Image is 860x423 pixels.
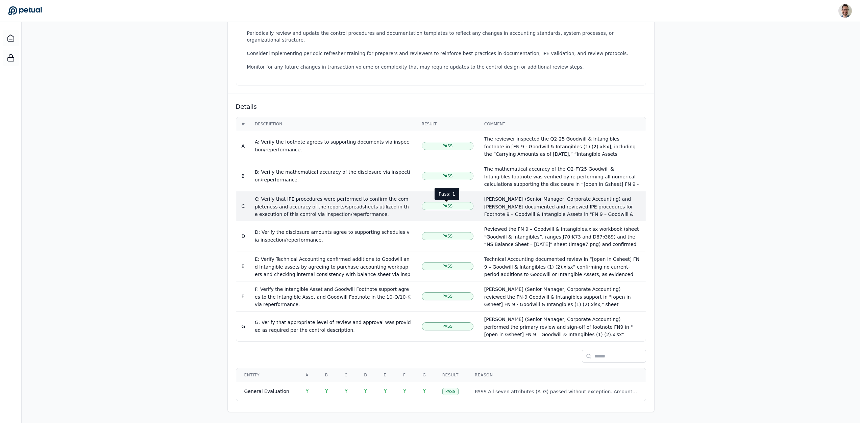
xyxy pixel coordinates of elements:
div: The reviewer inspected the Q2-25 Goodwill & Intangibles footnote in [FN 9 - Goodwill & Intangible... [484,135,640,212]
span: Pass [442,173,452,179]
li: Periodically review and update the control procedures and documentation templates to reflect any ... [247,30,638,43]
a: SOC [3,50,19,66]
a: Dashboard [3,30,19,46]
th: G [415,368,434,382]
td: D [236,221,249,251]
div: F: Verify the Intangible Asset and Goodwill Footnote support agrees to the Intangible Asset and G... [255,285,411,308]
td: B [236,161,249,191]
th: Description [249,117,416,131]
div: C: Verify that IPE procedures were performed to confirm the completeness and accuracy of the repo... [255,195,411,218]
span: Pass [442,294,452,299]
img: Eliot Walker [838,4,852,18]
div: A: Verify the footnote agrees to supporting documents via inspection/reperformance. [255,138,411,154]
td: F [236,281,249,311]
span: Y [345,388,348,394]
div: Pass [442,388,459,395]
th: F [395,368,415,382]
span: Y [364,388,367,394]
th: Result [434,368,467,382]
div: G: Verify that appropriate level of review and approval was provided as required per the control ... [255,319,411,334]
th: C [337,368,356,382]
span: Pass [442,203,452,209]
td: G [236,311,249,341]
th: D [356,368,375,382]
div: D: Verify the disclosure amounts agree to supporting schedules via inspection/reperformance. [255,228,411,244]
div: Reviewed the FN 9 – Goodwill & Intangibles.xlsx workbook (sheet “Goodwill & Intangibles”, ranges ... [484,225,640,302]
span: Y [384,388,387,394]
th: B [317,368,337,382]
div: The mathematical accuracy of the Q2-FY25 Goodwill & Intangibles footnote was verified by re-perfo... [484,165,640,257]
td: C [236,191,249,221]
span: Y [423,388,426,394]
span: Pass [442,143,452,149]
th: Entity [236,368,298,382]
div: Pass: 1 [435,188,459,200]
span: Y [325,388,328,394]
th: Comment [479,117,646,131]
span: Y [403,388,407,394]
span: General Evaluation [244,389,290,394]
th: A [297,368,317,382]
li: Consider implementing periodic refresher training for preparers and reviewers to reinforce best p... [247,50,638,57]
span: Y [305,388,309,394]
li: Monitor for any future changes in transaction volume or complexity that may require updates to th... [247,64,638,70]
th: Result [416,117,479,131]
a: Go to Dashboard [8,6,42,16]
div: Technical Accounting documented review in “[open in Gsheet] FN 9 – Goodwill & Intangibles (1) (2)... [484,255,640,355]
th: E [375,368,395,382]
div: [PERSON_NAME] (Senior Manager, Corporate Accounting) and [PERSON_NAME] documented and reviewed IP... [484,195,640,280]
div: [PERSON_NAME] (Senior Manager, Corporate Accounting) performed the primary review and sign-off of... [484,316,640,400]
div: B: Verify the mathematical accuracy of the disclosure via inspection/reperformance. [255,168,411,184]
span: Pass [442,324,452,329]
p: PASS All seven attributes (A–G) passed without exception. Amounts in the Goodwill & Intangibles f... [475,389,638,395]
th: Reason [467,368,646,382]
td: E [236,251,249,281]
span: Pass [442,233,452,239]
div: E: Verify Technical Accounting confirmed additions to Goodwill and Intangible assets by agreeing ... [255,255,411,286]
span: Pass [442,264,452,269]
h3: Details [236,102,646,111]
td: A [236,131,249,161]
div: [PERSON_NAME] (Senior Manager, Corporate Accounting) reviewed the FN-9 Goodwill & Intangibles sup... [484,285,640,378]
th: # [236,117,249,131]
